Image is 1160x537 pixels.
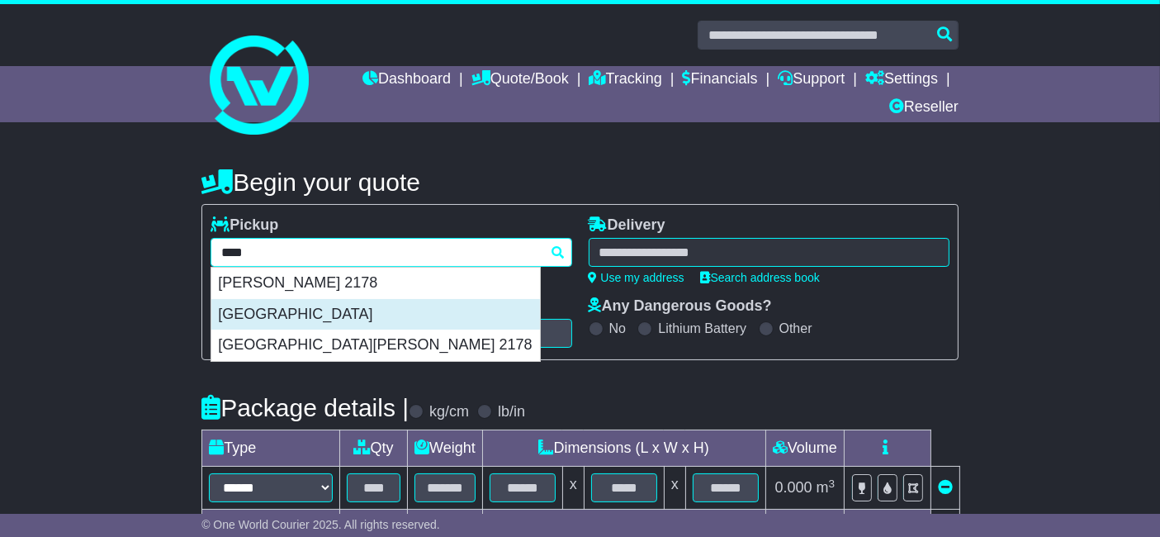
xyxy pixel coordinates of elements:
[408,430,483,467] td: Weight
[211,268,540,299] div: [PERSON_NAME] 2178
[701,271,820,284] a: Search address book
[429,403,469,421] label: kg/cm
[589,66,662,94] a: Tracking
[658,321,746,336] label: Lithium Battery
[889,94,959,122] a: Reseller
[664,467,685,510] td: x
[938,479,953,496] a: Remove this item
[362,66,451,94] a: Dashboard
[201,394,409,421] h4: Package details |
[471,66,569,94] a: Quote/Book
[779,321,812,336] label: Other
[865,66,938,94] a: Settings
[817,479,836,496] span: m
[775,479,812,496] span: 0.000
[562,467,584,510] td: x
[589,297,772,316] label: Any Dangerous Goods?
[482,430,765,467] td: Dimensions (L x W x H)
[201,518,440,531] span: © One World Courier 2025. All rights reserved.
[211,299,540,330] div: [GEOGRAPHIC_DATA]
[202,430,340,467] td: Type
[211,330,540,361] div: [GEOGRAPHIC_DATA][PERSON_NAME] 2178
[609,321,626,336] label: No
[201,169,959,196] h4: Begin your quote
[683,66,758,94] a: Financials
[211,238,571,267] typeahead: Please provide city
[340,430,408,467] td: Qty
[829,478,836,490] sup: 3
[589,216,665,235] label: Delivery
[498,403,525,421] label: lb/in
[589,271,684,284] a: Use my address
[778,66,845,94] a: Support
[765,430,844,467] td: Volume
[211,216,278,235] label: Pickup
